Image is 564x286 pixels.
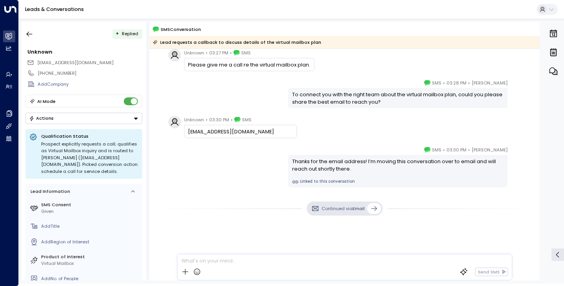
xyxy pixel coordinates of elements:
[37,59,114,66] span: support@amarok.xyz
[209,49,228,57] span: 03:27 PM
[322,205,365,212] p: Continued via
[41,239,139,245] div: AddRegion of Interest
[116,28,119,40] div: •
[29,115,54,121] div: Actions
[41,201,139,208] label: SMS Consent
[37,59,114,66] span: [EMAIL_ADDRESS][DOMAIN_NAME]
[25,6,84,13] a: Leads & Conversations
[292,179,504,185] a: Linked to this conversation
[209,116,229,124] span: 03:30 PM
[38,81,142,88] div: AddCompany
[27,48,142,56] div: Unknown
[25,113,142,124] div: Button group with a nested menu
[188,61,310,68] div: Please give me a call re the virtual mailbox plan.
[188,128,293,135] div: [EMAIL_ADDRESS][DOMAIN_NAME]
[241,49,251,57] span: SMS
[206,49,208,57] span: •
[41,141,138,175] div: Prospect explicitly requests a call; qualifies as Virtual Mailbox inquiry and is routed to [PERSO...
[41,254,139,260] label: Product of Interest
[122,31,138,37] span: Replied
[41,275,139,282] div: AddNo. of People
[432,146,441,154] span: SMS
[230,49,232,57] span: •
[206,116,208,124] span: •
[511,79,523,92] img: 5_headshot.jpg
[25,113,142,124] button: Actions
[352,205,365,212] span: Email
[472,146,508,154] span: [PERSON_NAME]
[38,70,142,77] div: [PHONE_NUMBER]
[472,79,508,87] span: [PERSON_NAME]
[41,260,139,267] div: Virtual Mailbox
[443,79,445,87] span: •
[41,133,138,139] p: Qualification Status
[28,188,70,195] div: Lead Information
[184,116,204,124] span: Unknown
[292,91,504,106] div: To connect you with the right team about the virtual mailbox plan, could you please share the bes...
[161,26,201,33] span: SMS Conversation
[432,79,441,87] span: SMS
[231,116,233,124] span: •
[153,38,321,46] div: Lead requests a callback to discuss details of the virtual mailbox plan
[443,146,445,154] span: •
[242,116,251,124] span: SMS
[446,79,466,87] span: 03:28 PM
[468,79,470,87] span: •
[292,158,504,173] div: Thanks for the email address! I’m moving this conversation over to email and will reach out short...
[184,49,204,57] span: Unknown
[511,146,523,158] img: 5_headshot.jpg
[41,223,139,230] div: AddTitle
[41,208,139,215] div: Given
[446,146,466,154] span: 03:30 PM
[468,146,470,154] span: •
[37,97,56,105] div: AI Mode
